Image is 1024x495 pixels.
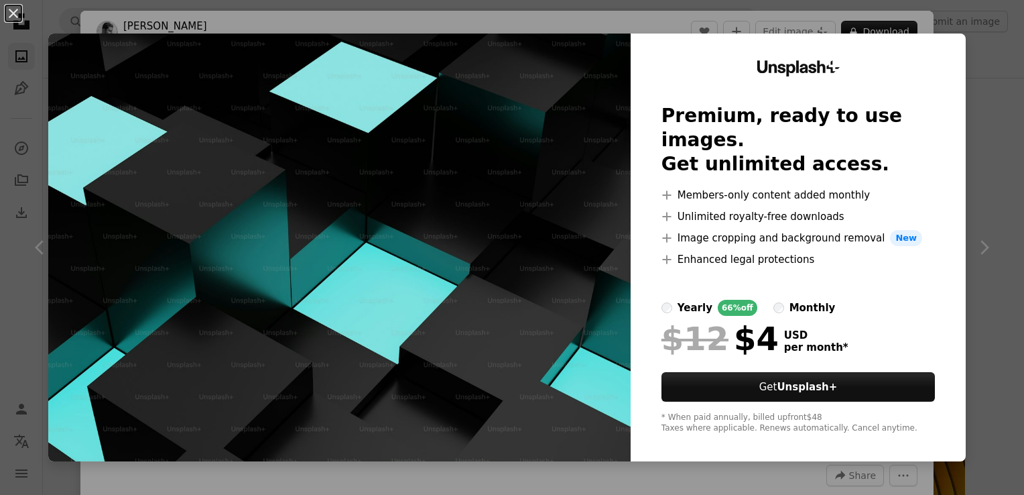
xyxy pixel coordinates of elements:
[661,209,935,225] li: Unlimited royalty-free downloads
[661,252,935,268] li: Enhanced legal protections
[661,302,672,313] input: yearly66%off
[773,302,784,313] input: monthly
[661,412,935,434] div: * When paid annually, billed upfront $48 Taxes where applicable. Renews automatically. Cancel any...
[890,230,922,246] span: New
[777,381,837,393] strong: Unsplash+
[789,300,836,316] div: monthly
[661,104,935,176] h2: Premium, ready to use images. Get unlimited access.
[661,230,935,246] li: Image cropping and background removal
[718,300,757,316] div: 66% off
[661,372,935,402] button: GetUnsplash+
[661,321,728,356] span: $12
[678,300,712,316] div: yearly
[661,187,935,203] li: Members-only content added monthly
[784,329,848,341] span: USD
[784,341,848,353] span: per month *
[661,321,779,356] div: $4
